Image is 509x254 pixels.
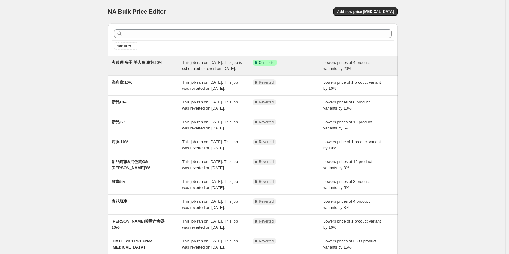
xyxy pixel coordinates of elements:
span: This job ran on [DATE]. This job was reverted on [DATE]. [182,100,238,111]
span: This job ran on [DATE]. This job was reverted on [DATE]. [182,120,238,130]
span: 海豚 10% [112,140,129,144]
span: Reverted [259,219,274,224]
span: 青花肛塞 [112,199,127,204]
span: 缸塞5% [112,179,125,184]
span: Reverted [259,179,274,184]
span: This job ran on [DATE]. This job was reverted on [DATE]. [182,159,238,170]
span: This job ran on [DATE]. This job was reverted on [DATE]. [182,80,238,91]
span: Lowers price of 1 product variant by 10% [323,80,381,91]
span: Lowers price of 1 product variant by 10% [323,140,381,150]
span: Lowers prices of 12 product variants by 8% [323,159,372,170]
span: Lowers price of 1 product variant by 10% [323,219,381,230]
span: 新品10% [112,100,127,104]
span: This job ran on [DATE]. This job was reverted on [DATE]. [182,239,238,249]
span: Lowers prices of 3 product variants by 5% [323,179,370,190]
span: This job ran on [DATE]. This job is scheduled to revert on [DATE]. [182,60,242,71]
span: Reverted [259,80,274,85]
span: Complete [259,60,274,65]
span: Reverted [259,239,274,244]
span: This job ran on [DATE]. This job was reverted on [DATE]. [182,199,238,210]
span: Reverted [259,100,274,105]
span: Add filter [117,44,131,49]
span: [DATE] 23:11:51 Price [MEDICAL_DATA] [112,239,152,249]
span: Lowers prices of 3383 product variants by 15% [323,239,376,249]
span: 新品 5% [112,120,126,124]
span: NA Bulk Price Editor [108,8,166,15]
span: This job ran on [DATE]. This job was reverted on [DATE]. [182,179,238,190]
span: Reverted [259,140,274,144]
span: Reverted [259,199,274,204]
span: Lowers prices of 10 product variants by 5% [323,120,372,130]
span: 火狐狸 兔子 美人鱼 狼姬20% [112,60,163,65]
span: Reverted [259,120,274,125]
span: Reverted [259,159,274,164]
span: This job ran on [DATE]. This job was reverted on [DATE]. [182,219,238,230]
button: Add filter [114,42,138,50]
span: This job ran on [DATE]. This job was reverted on [DATE]. [182,140,238,150]
button: Add new price [MEDICAL_DATA] [333,7,397,16]
span: Lowers prices of 4 product variants by 20% [323,60,370,71]
span: Lowers prices of 4 product variants by 8% [323,199,370,210]
span: 新品钉鞭&混色狗O&[PERSON_NAME]8% [112,159,151,170]
span: 海盗章 10% [112,80,133,85]
span: [PERSON_NAME]喷蛋产卵器 10% [112,219,165,230]
span: Lowers prices of 6 product variants by 10% [323,100,370,111]
span: Add new price [MEDICAL_DATA] [337,9,394,14]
